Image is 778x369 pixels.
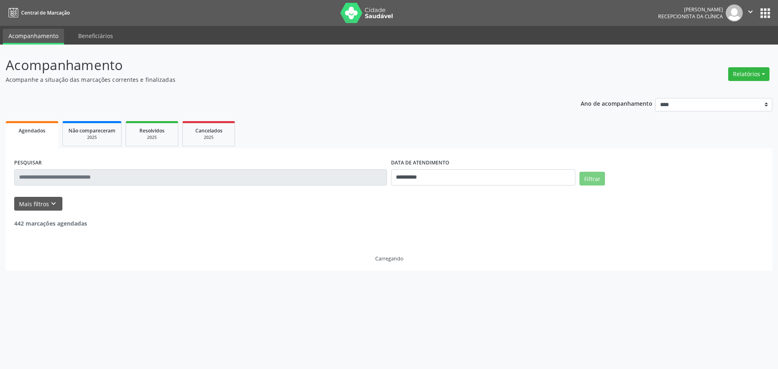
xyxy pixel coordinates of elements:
label: DATA DE ATENDIMENTO [391,157,449,169]
div: 2025 [132,134,172,141]
p: Acompanhe a situação das marcações correntes e finalizadas [6,75,542,84]
span: Cancelados [195,127,222,134]
p: Ano de acompanhamento [581,98,652,108]
button:  [743,4,758,21]
a: Central de Marcação [6,6,70,19]
div: 2025 [68,134,115,141]
span: Recepcionista da clínica [658,13,723,20]
span: Agendados [19,127,45,134]
span: Resolvidos [139,127,165,134]
i: keyboard_arrow_down [49,199,58,208]
button: Filtrar [579,172,605,186]
span: Não compareceram [68,127,115,134]
div: Carregando [375,255,403,262]
i:  [746,7,755,16]
a: Beneficiários [73,29,119,43]
div: [PERSON_NAME] [658,6,723,13]
button: Mais filtroskeyboard_arrow_down [14,197,62,211]
img: img [726,4,743,21]
div: 2025 [188,134,229,141]
span: Central de Marcação [21,9,70,16]
label: PESQUISAR [14,157,42,169]
button: Relatórios [728,67,769,81]
button: apps [758,6,772,20]
a: Acompanhamento [3,29,64,45]
strong: 442 marcações agendadas [14,220,87,227]
p: Acompanhamento [6,55,542,75]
